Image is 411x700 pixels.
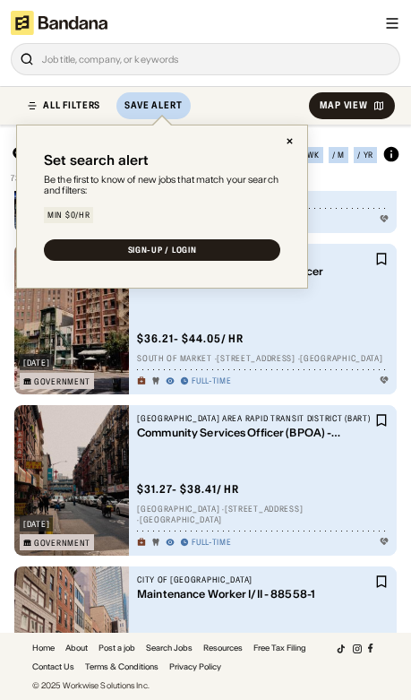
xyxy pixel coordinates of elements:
div: / yr [357,151,373,159]
div: [DATE] [23,520,49,528]
a: Home [32,644,55,652]
a: Privacy Policy [169,662,221,670]
div: City of [GEOGRAPHIC_DATA] [137,575,372,585]
div: / m [332,151,345,159]
div: SIGN-UP / LOGIN [128,246,197,254]
div: Save Alert [124,99,182,111]
a: Terms & Conditions [85,662,158,670]
img: Bandana logotype [11,11,107,35]
div: / wk [302,151,320,159]
a: Resources [203,644,243,652]
a: Search Jobs [146,644,193,652]
div: Maintenance Worker I/II - 88558-1 [137,588,372,601]
div: Community Services Officer (BPOA) - 5030851-0 [137,427,372,439]
a: Free Tax Filing [253,644,306,652]
div: Government [34,539,90,547]
div: $ 31.27 - $38.41 / hr [137,482,239,497]
a: Contact Us [32,662,74,670]
div: Be the first to know of new jobs that match your search and filters: [44,173,280,195]
div: Full-time [192,376,231,387]
div: [GEOGRAPHIC_DATA] Area Rapid Transit District (BART) [137,413,372,424]
div: Min $0/hr [47,211,90,219]
div: $ 36.21 - $44.05 / hr [137,332,244,346]
div: Showing 28,000 Verified Jobs [11,146,247,163]
div: Set search alert [44,151,149,168]
div: © 2025 Workwise Solutions Inc. [32,681,150,689]
a: About [65,644,88,652]
div: [DATE] [23,359,49,367]
div: Map View [320,100,368,110]
div: [GEOGRAPHIC_DATA] · [STREET_ADDRESS] · [GEOGRAPHIC_DATA] [137,505,389,525]
div: South of Market · [STREET_ADDRESS] · [GEOGRAPHIC_DATA] [137,353,389,364]
div: 737,131 matching jobs on [DOMAIN_NAME] [11,173,400,184]
div: Full-time [192,538,231,549]
div: Government [34,377,90,385]
a: Post a job [98,644,135,652]
div: ALL FILTERS [43,100,100,110]
div: Job title, company, or keywords [42,54,391,65]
